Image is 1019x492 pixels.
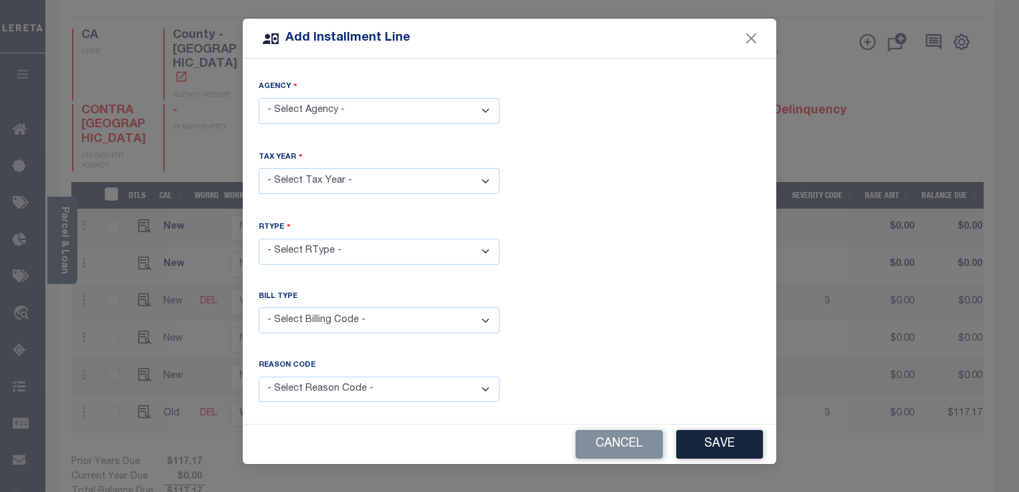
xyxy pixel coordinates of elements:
label: Agency [259,80,297,93]
label: RType [259,221,291,233]
button: Save [676,430,763,459]
label: Reason Code [259,360,315,371]
button: Close [743,30,760,47]
label: Bill Type [259,291,297,303]
img: addpayee.svg [263,33,279,44]
button: Cancel [576,430,663,459]
h5: Add Installment Line [263,29,410,47]
label: Tax Year [259,151,303,163]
